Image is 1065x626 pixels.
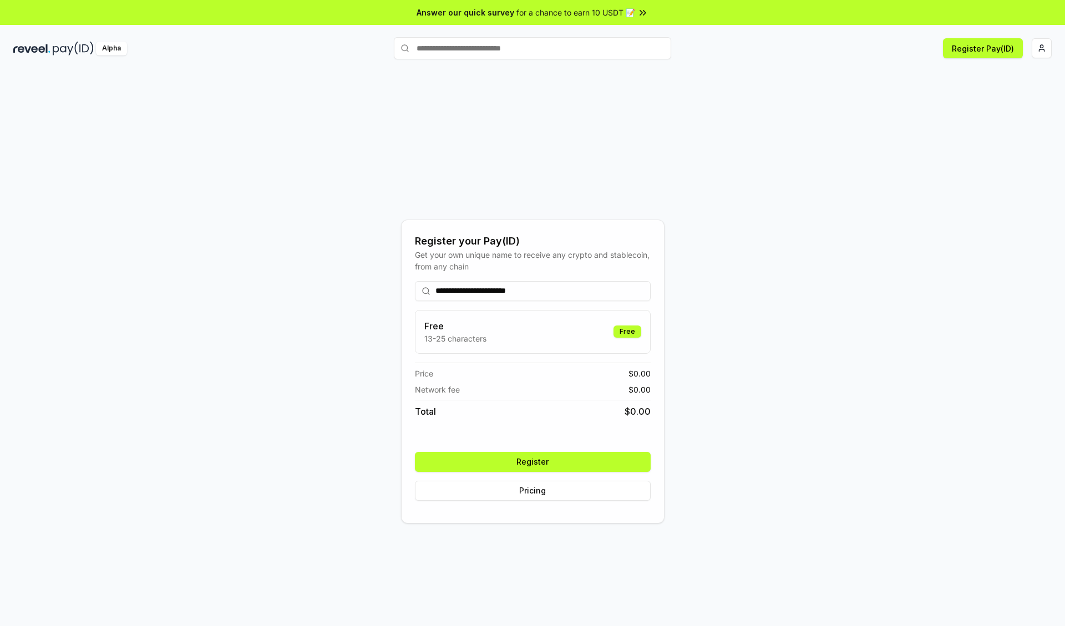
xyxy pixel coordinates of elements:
[943,38,1023,58] button: Register Pay(ID)
[96,42,127,55] div: Alpha
[13,42,50,55] img: reveel_dark
[628,384,651,395] span: $ 0.00
[516,7,635,18] span: for a chance to earn 10 USDT 📝
[417,7,514,18] span: Answer our quick survey
[415,481,651,501] button: Pricing
[613,325,641,338] div: Free
[53,42,94,55] img: pay_id
[415,249,651,272] div: Get your own unique name to receive any crypto and stablecoin, from any chain
[415,384,460,395] span: Network fee
[415,368,433,379] span: Price
[415,452,651,472] button: Register
[424,333,486,344] p: 13-25 characters
[625,405,651,418] span: $ 0.00
[415,233,651,249] div: Register your Pay(ID)
[424,319,486,333] h3: Free
[415,405,436,418] span: Total
[628,368,651,379] span: $ 0.00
